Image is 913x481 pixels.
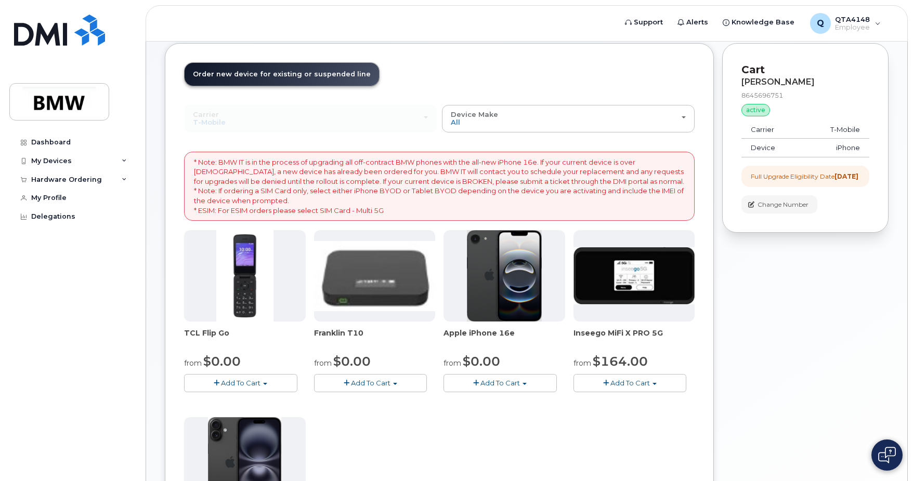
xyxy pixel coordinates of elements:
div: QTA4148 [803,13,888,34]
span: Add To Cart [610,379,650,387]
span: Support [634,17,663,28]
small: from [573,358,591,368]
div: 8645696751 [741,91,869,100]
div: TCL Flip Go [184,328,306,349]
span: Q [817,17,824,30]
span: Change Number [758,200,808,209]
div: active [741,104,770,116]
button: Add To Cart [444,374,557,392]
button: Add To Cart [573,374,687,392]
button: Add To Cart [184,374,297,392]
span: QTA4148 [835,15,870,23]
img: Open chat [878,447,896,463]
a: Support [618,12,670,33]
img: t10.jpg [314,241,436,311]
a: Alerts [670,12,715,33]
td: Device [741,139,802,157]
span: $0.00 [463,354,500,369]
span: $0.00 [333,354,371,369]
div: Franklin T10 [314,328,436,349]
span: Alerts [686,17,708,28]
span: Add To Cart [221,379,260,387]
span: Add To Cart [351,379,390,387]
div: Inseego MiFi X PRO 5G [573,328,695,349]
div: Full Upgrade Eligibility Date [751,172,858,181]
button: Device Make All [442,105,695,132]
span: Knowledge Base [732,17,794,28]
td: T-Mobile [802,121,869,139]
p: * Note: BMW IT is in the process of upgrading all off-contract BMW phones with the all-new iPhone... [194,157,685,215]
img: TCL_FLIP_MODE.jpg [216,230,273,322]
a: Knowledge Base [715,12,802,33]
span: Device Make [451,110,498,118]
span: $0.00 [203,354,241,369]
small: from [314,358,332,368]
small: from [444,358,461,368]
span: Order new device for existing or suspended line [193,70,371,78]
td: Carrier [741,121,802,139]
td: iPhone [802,139,869,157]
img: cut_small_inseego_5G.jpg [573,247,695,304]
div: [PERSON_NAME] [741,77,869,87]
span: Employee [835,23,870,32]
small: from [184,358,202,368]
button: Change Number [741,195,817,213]
span: $164.00 [593,354,648,369]
span: Add To Cart [480,379,520,387]
div: Apple iPhone 16e [444,328,565,349]
span: All [451,118,460,126]
button: Add To Cart [314,374,427,392]
p: Cart [741,62,869,77]
img: iphone16e.png [467,230,542,322]
strong: [DATE] [834,172,858,180]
